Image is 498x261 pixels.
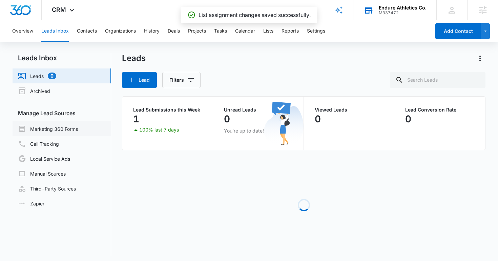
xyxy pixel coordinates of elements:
p: 1 [133,114,139,124]
a: Local Service Ads [18,155,70,163]
a: Third-Party Sources [18,184,76,193]
p: Lead Conversion Rate [405,107,474,112]
button: Reports [282,20,299,42]
button: Settings [307,20,325,42]
a: Manual Sources [18,169,66,178]
p: You’re up to date! [224,127,293,134]
button: Organizations [105,20,136,42]
a: Marketing 360 Forms [18,125,78,133]
button: Tasks [214,20,227,42]
button: Calendar [235,20,255,42]
p: Lead Submissions this Week [133,107,202,112]
p: 0 [315,114,321,124]
button: Overview [12,20,33,42]
button: Add Contact [435,23,481,39]
a: Zapier [18,200,44,207]
button: Projects [188,20,206,42]
button: Lead [122,72,157,88]
p: Unread Leads [224,107,293,112]
input: Search Leads [390,72,485,88]
p: 100% last 7 days [139,127,179,132]
div: account id [379,11,427,15]
h2: Leads Inbox [13,53,111,63]
a: Archived [18,87,50,95]
button: Filters [162,72,201,88]
span: CRM [52,6,66,13]
p: 0 [405,114,411,124]
p: Viewed Leads [315,107,383,112]
button: Leads Inbox [41,20,69,42]
div: account name [379,5,427,11]
a: Leads0 [18,72,56,80]
button: Contacts [77,20,97,42]
button: Lists [263,20,273,42]
h3: Manage Lead Sources [13,109,111,117]
h1: Leads [122,53,146,63]
p: List assignment changes saved successfully. [199,11,311,19]
a: Call Tracking [18,140,59,148]
p: 0 [224,114,230,124]
button: Actions [475,53,485,64]
button: Deals [168,20,180,42]
button: History [144,20,160,42]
